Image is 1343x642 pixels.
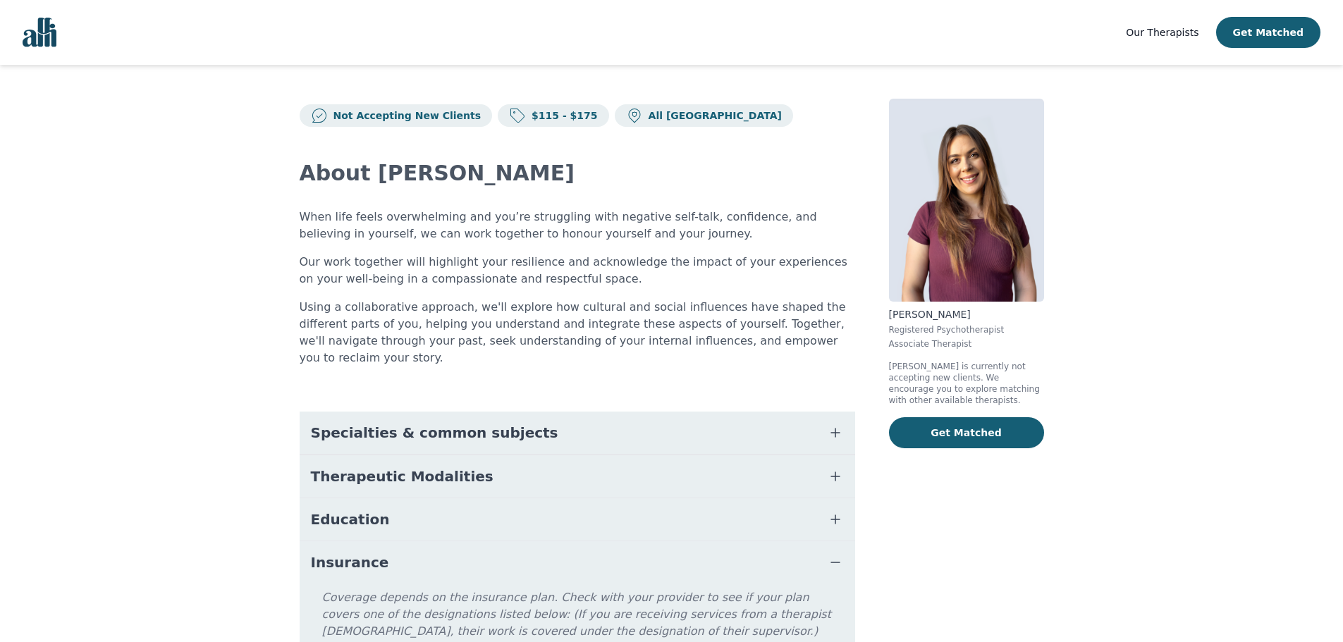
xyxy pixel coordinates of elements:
[889,324,1044,335] p: Registered Psychotherapist
[311,423,558,443] span: Specialties & common subjects
[300,455,855,498] button: Therapeutic Modalities
[889,361,1044,406] p: [PERSON_NAME] is currently not accepting new clients. We encourage you to explore matching with o...
[526,109,598,123] p: $115 - $175
[23,18,56,47] img: alli logo
[1126,24,1198,41] a: Our Therapists
[889,307,1044,321] p: [PERSON_NAME]
[643,109,782,123] p: All [GEOGRAPHIC_DATA]
[300,161,855,186] h2: About [PERSON_NAME]
[300,254,855,288] p: Our work together will highlight your resilience and acknowledge the impact of your experiences o...
[300,498,855,541] button: Education
[311,467,493,486] span: Therapeutic Modalities
[311,510,390,529] span: Education
[300,299,855,366] p: Using a collaborative approach, we'll explore how cultural and social influences have shaped the ...
[889,417,1044,448] button: Get Matched
[1216,17,1320,48] button: Get Matched
[300,412,855,454] button: Specialties & common subjects
[1126,27,1198,38] span: Our Therapists
[328,109,482,123] p: Not Accepting New Clients
[311,553,389,572] span: Insurance
[889,99,1044,302] img: Natalie_Taylor
[300,541,855,584] button: Insurance
[889,338,1044,350] p: Associate Therapist
[300,209,855,242] p: When life feels overwhelming and you’re struggling with negative self-talk, confidence, and belie...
